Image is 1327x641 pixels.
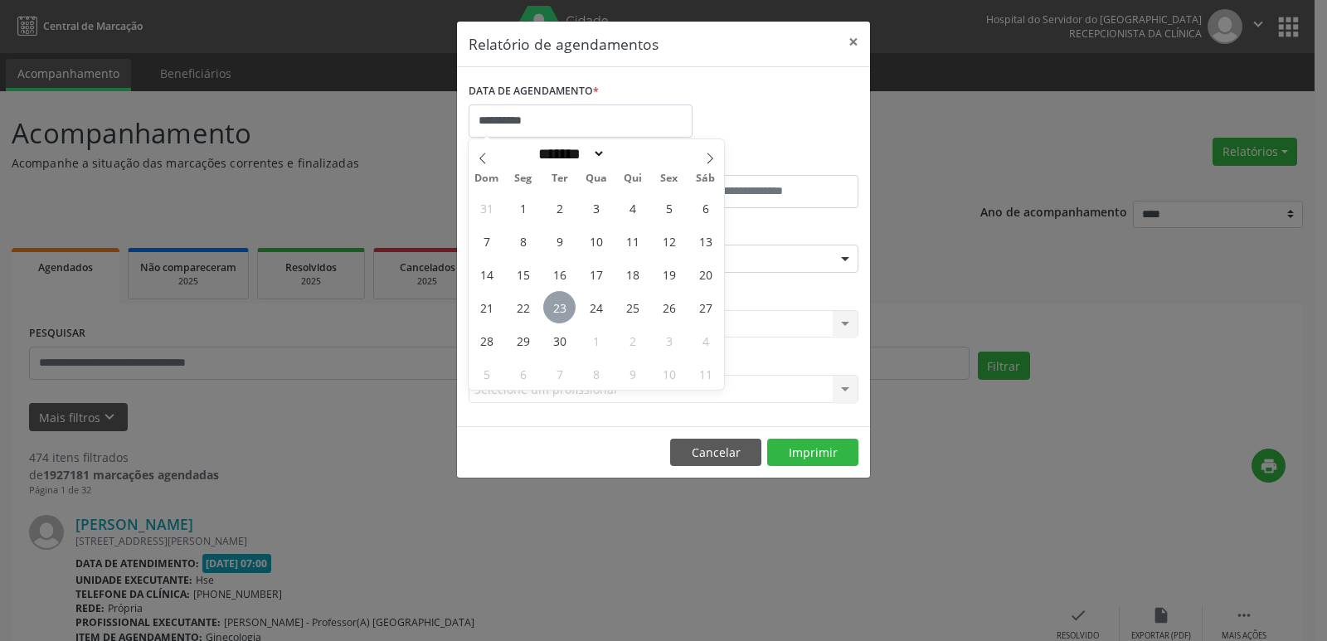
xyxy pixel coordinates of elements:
[580,324,612,357] span: Outubro 1, 2025
[578,173,615,184] span: Qua
[470,258,503,290] span: Setembro 14, 2025
[532,145,605,163] select: Month
[580,291,612,323] span: Setembro 24, 2025
[507,357,539,390] span: Outubro 6, 2025
[689,225,722,257] span: Setembro 13, 2025
[507,192,539,224] span: Setembro 1, 2025
[580,225,612,257] span: Setembro 10, 2025
[580,192,612,224] span: Setembro 3, 2025
[689,357,722,390] span: Outubro 11, 2025
[605,145,660,163] input: Year
[670,439,761,467] button: Cancelar
[507,324,539,357] span: Setembro 29, 2025
[470,324,503,357] span: Setembro 28, 2025
[689,258,722,290] span: Setembro 20, 2025
[469,79,599,104] label: DATA DE AGENDAMENTO
[767,439,858,467] button: Imprimir
[616,291,649,323] span: Setembro 25, 2025
[543,225,576,257] span: Setembro 9, 2025
[470,357,503,390] span: Outubro 5, 2025
[580,258,612,290] span: Setembro 17, 2025
[688,173,724,184] span: Sáb
[653,291,685,323] span: Setembro 26, 2025
[653,192,685,224] span: Setembro 5, 2025
[837,22,870,62] button: Close
[543,258,576,290] span: Setembro 16, 2025
[580,357,612,390] span: Outubro 8, 2025
[507,291,539,323] span: Setembro 22, 2025
[616,192,649,224] span: Setembro 4, 2025
[653,258,685,290] span: Setembro 19, 2025
[505,173,542,184] span: Seg
[653,324,685,357] span: Outubro 3, 2025
[543,357,576,390] span: Outubro 7, 2025
[653,225,685,257] span: Setembro 12, 2025
[651,173,688,184] span: Sex
[616,324,649,357] span: Outubro 2, 2025
[469,33,659,55] h5: Relatório de agendamentos
[689,192,722,224] span: Setembro 6, 2025
[689,324,722,357] span: Outubro 4, 2025
[470,225,503,257] span: Setembro 7, 2025
[615,173,651,184] span: Qui
[616,258,649,290] span: Setembro 18, 2025
[668,149,858,175] label: ATÉ
[616,357,649,390] span: Outubro 9, 2025
[543,324,576,357] span: Setembro 30, 2025
[543,192,576,224] span: Setembro 2, 2025
[542,173,578,184] span: Ter
[653,357,685,390] span: Outubro 10, 2025
[689,291,722,323] span: Setembro 27, 2025
[469,173,505,184] span: Dom
[543,291,576,323] span: Setembro 23, 2025
[470,291,503,323] span: Setembro 21, 2025
[616,225,649,257] span: Setembro 11, 2025
[507,225,539,257] span: Setembro 8, 2025
[470,192,503,224] span: Agosto 31, 2025
[507,258,539,290] span: Setembro 15, 2025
